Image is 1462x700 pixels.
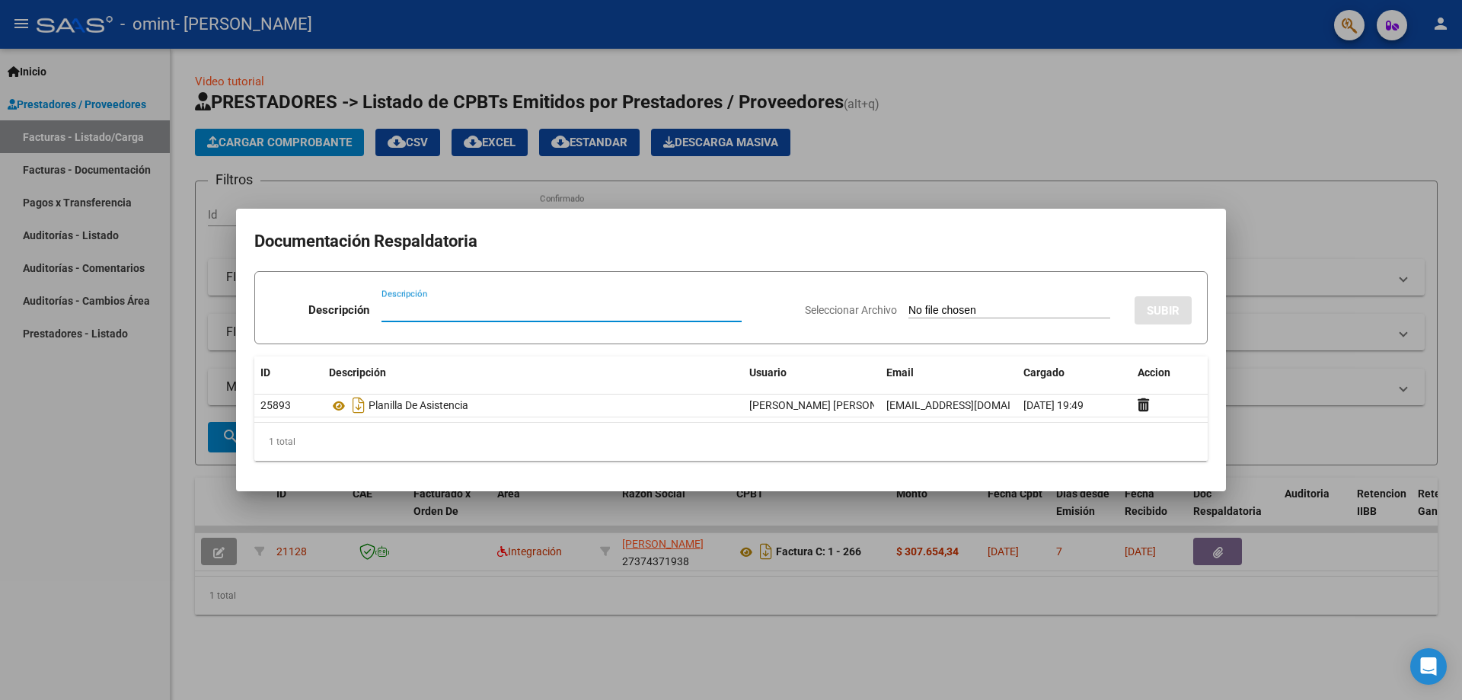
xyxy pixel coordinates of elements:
[1023,366,1065,379] span: Cargado
[1138,366,1170,379] span: Accion
[1017,356,1132,389] datatable-header-cell: Cargado
[308,302,369,319] p: Descripción
[749,399,915,411] span: [PERSON_NAME] [PERSON_NAME]
[254,227,1208,256] h2: Documentación Respaldatoria
[323,356,743,389] datatable-header-cell: Descripción
[329,393,737,417] div: Planilla De Asistencia
[254,423,1208,461] div: 1 total
[1410,648,1447,685] div: Open Intercom Messenger
[329,366,386,379] span: Descripción
[260,366,270,379] span: ID
[1132,356,1208,389] datatable-header-cell: Accion
[349,393,369,417] i: Descargar documento
[743,356,880,389] datatable-header-cell: Usuario
[805,304,897,316] span: Seleccionar Archivo
[880,356,1017,389] datatable-header-cell: Email
[1135,296,1192,324] button: SUBIR
[886,366,914,379] span: Email
[886,399,1055,411] span: [EMAIL_ADDRESS][DOMAIN_NAME]
[1023,399,1084,411] span: [DATE] 19:49
[254,356,323,389] datatable-header-cell: ID
[1147,304,1179,318] span: SUBIR
[749,366,787,379] span: Usuario
[260,399,291,411] span: 25893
